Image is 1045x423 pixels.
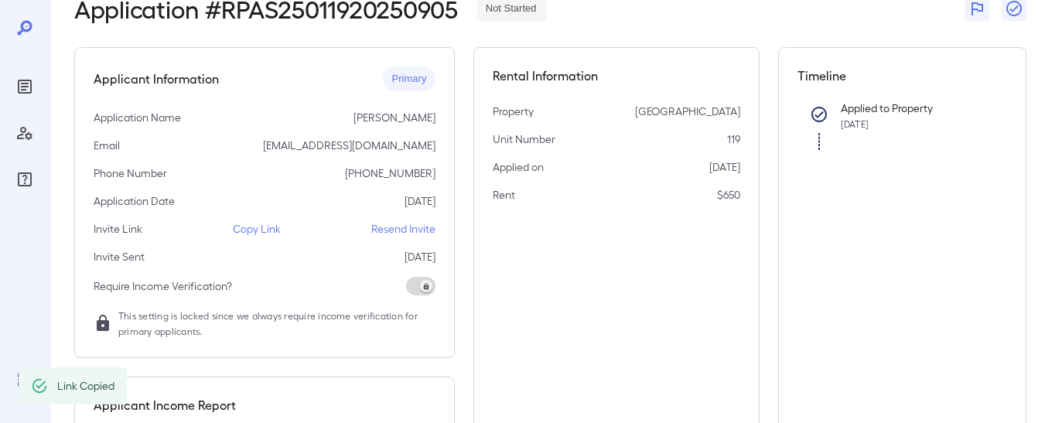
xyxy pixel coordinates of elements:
[345,165,435,181] p: [PHONE_NUMBER]
[405,249,435,264] p: [DATE]
[353,110,435,125] p: [PERSON_NAME]
[12,367,37,392] div: Log Out
[94,138,120,153] p: Email
[493,104,534,119] p: Property
[12,121,37,145] div: Manage Users
[94,278,232,294] p: Require Income Verification?
[797,67,1007,85] h5: Timeline
[94,221,142,237] p: Invite Link
[57,372,114,400] div: Link Copied
[12,167,37,192] div: FAQ
[635,104,740,119] p: [GEOGRAPHIC_DATA]
[493,131,555,147] p: Unit Number
[841,118,869,129] span: [DATE]
[841,101,982,116] p: Applied to Property
[233,221,281,237] p: Copy Link
[94,165,167,181] p: Phone Number
[118,308,435,339] span: This setting is locked since we always require income verification for primary applicants.
[94,396,236,414] h5: Applicant Income Report
[94,249,145,264] p: Invite Sent
[94,70,219,88] h5: Applicant Information
[476,2,546,16] span: Not Started
[263,138,435,153] p: [EMAIL_ADDRESS][DOMAIN_NAME]
[371,221,435,237] p: Resend Invite
[493,67,739,85] h5: Rental Information
[493,187,515,203] p: Rent
[12,74,37,99] div: Reports
[383,72,436,87] span: Primary
[709,159,740,175] p: [DATE]
[717,187,740,203] p: $650
[727,131,740,147] p: 119
[94,193,175,209] p: Application Date
[405,193,435,209] p: [DATE]
[493,159,544,175] p: Applied on
[94,110,181,125] p: Application Name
